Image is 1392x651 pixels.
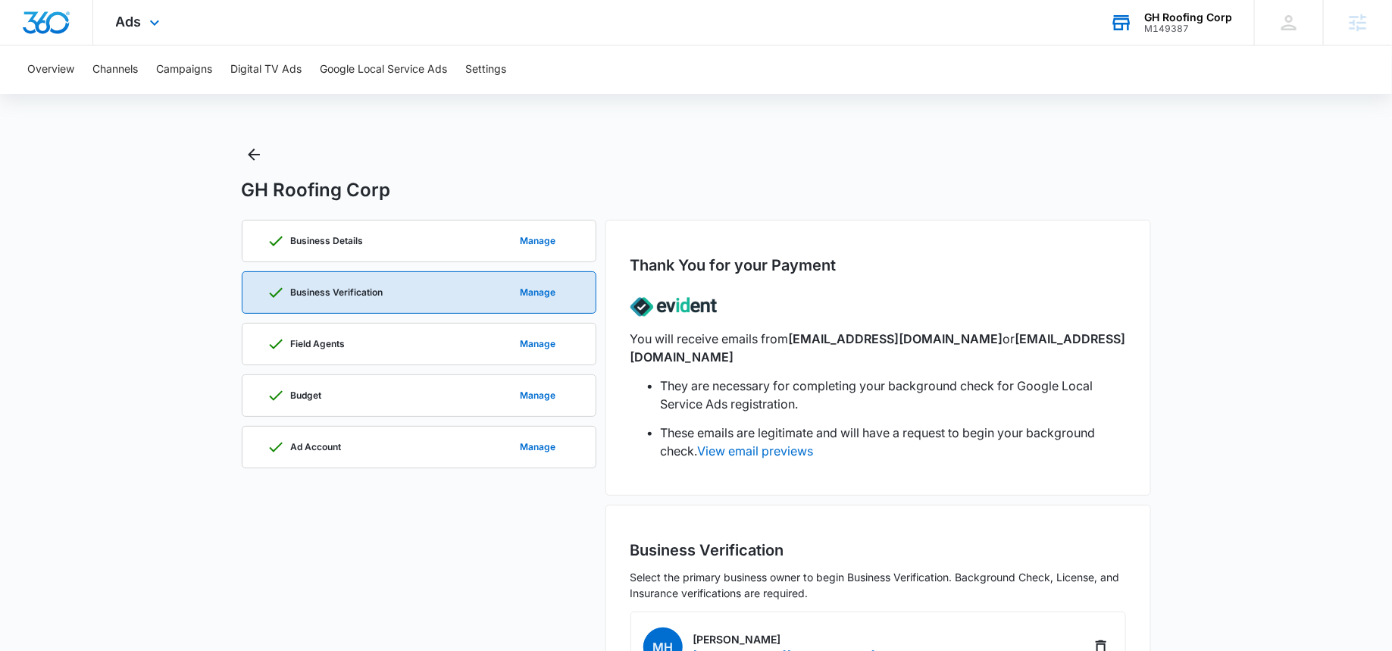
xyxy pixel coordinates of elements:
li: These emails are legitimate and will have a request to begin your background check. [661,424,1126,460]
h2: Thank You for your Payment [630,254,837,277]
li: They are necessary for completing your background check for Google Local Service Ads registration. [661,377,1126,413]
button: Manage [505,274,571,311]
button: Overview [27,45,74,94]
button: Manage [505,377,571,414]
p: You will receive emails from or [630,330,1126,366]
a: Business VerificationManage [242,271,596,314]
h1: GH Roofing Corp [242,179,391,202]
a: BudgetManage [242,374,596,417]
button: Digital TV Ads [230,45,302,94]
span: Ads [116,14,142,30]
div: account id [1144,23,1232,34]
button: Google Local Service Ads [320,45,447,94]
img: lsa-evident [630,284,717,330]
button: Channels [92,45,138,94]
p: Budget [291,391,322,400]
button: Manage [505,223,571,259]
div: account name [1144,11,1232,23]
a: Ad AccountManage [242,426,596,468]
button: Manage [505,326,571,362]
button: Manage [505,429,571,465]
p: Field Agents [291,340,346,349]
h2: Business Verification [630,539,1126,562]
a: View email previews [698,443,814,459]
a: Business DetailsManage [242,220,596,262]
span: [EMAIL_ADDRESS][DOMAIN_NAME] [630,331,1126,365]
p: Ad Account [291,443,342,452]
button: Settings [465,45,506,94]
span: [EMAIL_ADDRESS][DOMAIN_NAME] [789,331,1003,346]
p: Business Verification [291,288,383,297]
p: Business Details [291,236,364,246]
p: [PERSON_NAME] [693,631,876,647]
p: Select the primary business owner to begin Business Verification. Background Check, License, and ... [630,569,1126,601]
a: Field AgentsManage [242,323,596,365]
button: Campaigns [156,45,212,94]
button: Back [242,142,266,167]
